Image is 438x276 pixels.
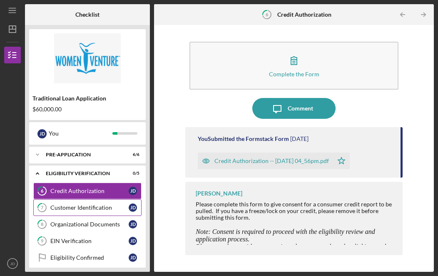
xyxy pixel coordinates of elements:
[33,183,142,199] a: 6Credit AuthorizationJD
[196,201,394,221] div: Please complete this form to give consent for a consumer credit report to be pulled. If you have ...
[33,233,142,249] a: 9EIN VerificationJD
[46,152,119,157] div: Pre-Application
[277,11,331,18] b: Credit Authorization
[124,152,139,157] div: 6 / 6
[32,106,142,113] div: $60,000.00
[198,153,350,169] button: Credit Authorization -- [DATE] 04_56pm.pdf
[41,205,44,211] tspan: 7
[37,129,47,138] div: J D
[41,238,44,244] tspan: 9
[129,203,137,212] div: J D
[196,243,391,258] span: Please reach out with any questions that you may have by clicking on the blue comment button or e...
[198,135,289,142] div: You Submitted the Formstack Form
[214,158,329,164] div: Credit Authorization -- [DATE] 04_56pm.pdf
[266,12,269,17] tspan: 6
[41,188,44,194] tspan: 6
[4,255,21,272] button: JD
[129,220,137,228] div: J D
[33,216,142,233] a: 8Organizational DocumentsJD
[124,171,139,176] div: 0 / 5
[288,98,313,119] div: Comment
[10,261,15,266] text: JD
[33,249,142,266] a: Eligibility ConfirmedJD
[196,190,242,197] div: [PERSON_NAME]
[290,135,309,142] time: 2025-09-04 20:56
[196,228,375,243] span: Note: Consent is required to proceed with the eligibility review and application process.
[50,204,129,211] div: Customer Identification
[252,98,336,119] button: Comment
[49,126,112,141] div: You
[189,42,398,90] button: Complete the Form
[46,171,119,176] div: Eligibility Verification
[50,221,129,228] div: Organizational Documents
[129,253,137,262] div: J D
[29,33,146,83] img: Product logo
[50,254,129,261] div: Eligibility Confirmed
[41,222,43,227] tspan: 8
[129,187,137,195] div: J D
[50,238,129,244] div: EIN Verification
[33,199,142,216] a: 7Customer IdentificationJD
[32,95,142,102] div: Traditional Loan Application
[50,188,129,194] div: Credit Authorization
[129,237,137,245] div: J D
[75,11,100,18] b: Checklist
[269,71,319,77] div: Complete the Form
